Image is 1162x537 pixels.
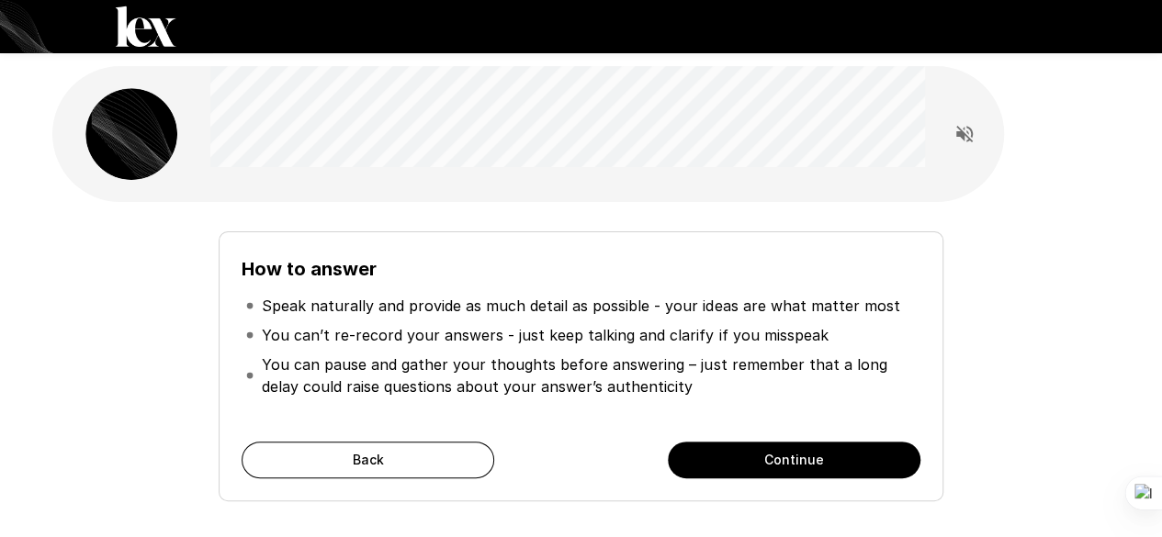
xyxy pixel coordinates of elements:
[262,295,899,317] p: Speak naturally and provide as much detail as possible - your ideas are what matter most
[262,324,828,346] p: You can’t re-record your answers - just keep talking and clarify if you misspeak
[262,353,916,397] p: You can pause and gather your thoughts before answering – just remember that a long delay could r...
[946,116,983,152] button: Read questions aloud
[85,88,177,180] img: lex_avatar2.png
[242,258,377,280] b: How to answer
[668,442,920,478] button: Continue
[242,442,494,478] button: Back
